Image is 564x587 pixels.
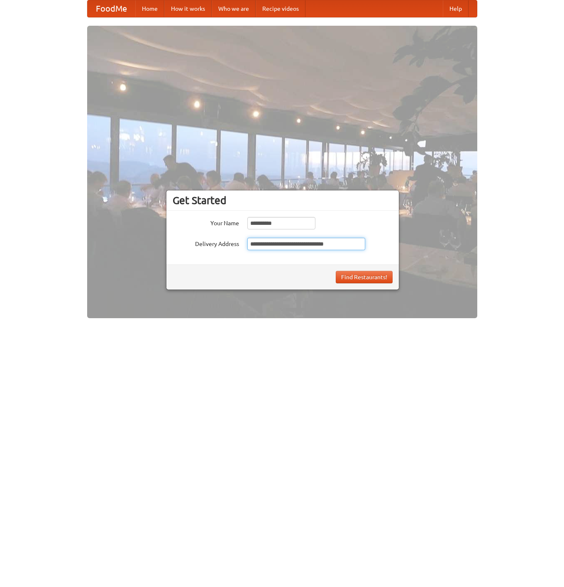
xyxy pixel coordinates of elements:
label: Your Name [173,217,239,227]
button: Find Restaurants! [336,271,393,283]
a: Help [443,0,469,17]
label: Delivery Address [173,238,239,248]
a: How it works [164,0,212,17]
a: Who we are [212,0,256,17]
a: Home [135,0,164,17]
h3: Get Started [173,194,393,207]
a: FoodMe [88,0,135,17]
a: Recipe videos [256,0,305,17]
